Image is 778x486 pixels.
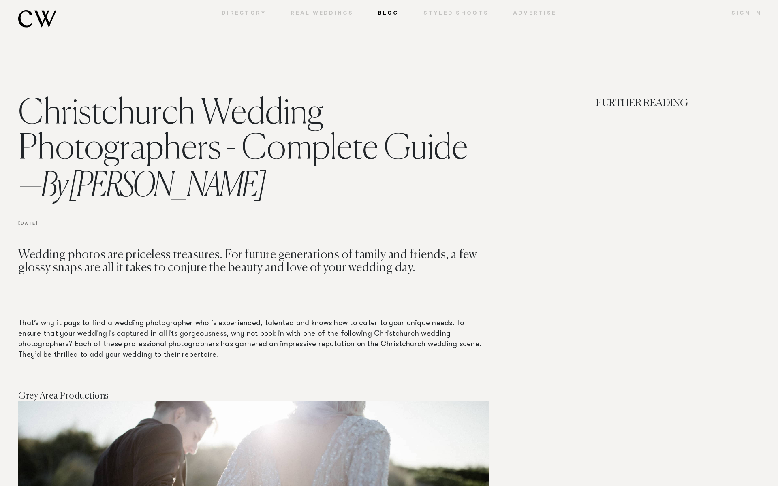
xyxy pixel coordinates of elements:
[719,10,761,17] a: Sign In
[411,10,501,17] a: Styled Shoots
[209,10,278,17] a: Directory
[18,207,489,249] h6: [DATE]
[18,318,489,360] p: That’s why it pays to find a wedding photographer who is experienced, talented and knows how to c...
[18,170,264,204] span: By [PERSON_NAME]
[18,10,56,28] img: monogram.svg
[278,10,365,17] a: Real Weddings
[18,96,489,207] h1: Christchurch Wedding Photographers - Complete Guide
[18,249,489,318] h3: Wedding photos are priceless treasures. For future generations of family and friends, a few gloss...
[525,96,760,139] h4: FURTHER READING
[18,391,489,401] h4: Grey Area Productions
[501,10,569,17] a: Advertise
[366,10,411,17] a: Blog
[18,170,41,204] span: —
